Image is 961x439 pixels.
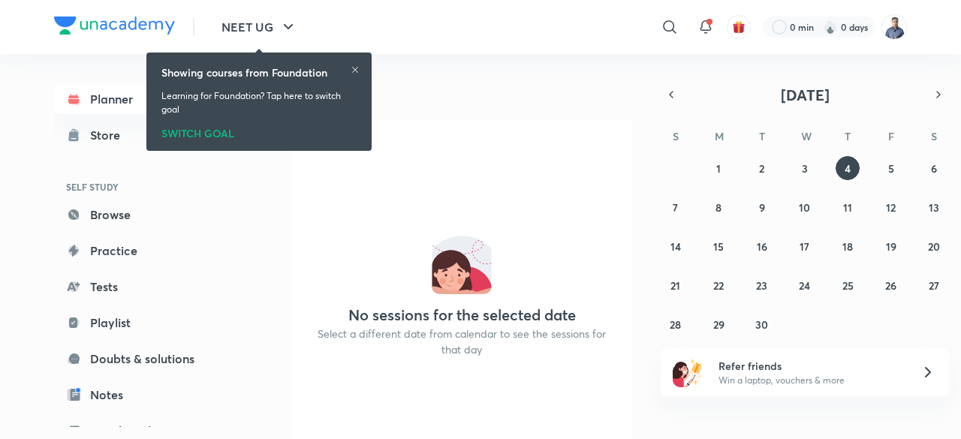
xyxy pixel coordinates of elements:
button: September 1, 2025 [706,156,731,180]
abbr: September 9, 2025 [759,200,765,215]
button: September 24, 2025 [793,273,817,297]
abbr: September 20, 2025 [928,239,940,254]
button: September 15, 2025 [706,234,731,258]
abbr: Thursday [845,129,851,143]
abbr: Tuesday [759,129,765,143]
button: September 22, 2025 [706,273,731,297]
button: September 9, 2025 [750,195,774,219]
div: SWITCH GOAL [161,122,357,139]
button: September 3, 2025 [793,156,817,180]
abbr: September 11, 2025 [843,200,852,215]
abbr: September 18, 2025 [842,239,853,254]
abbr: September 17, 2025 [800,239,809,254]
abbr: September 2, 2025 [759,161,764,176]
abbr: September 12, 2025 [886,200,896,215]
abbr: September 13, 2025 [929,200,939,215]
abbr: September 15, 2025 [713,239,724,254]
p: Win a laptop, vouchers & more [718,374,903,387]
a: Playlist [54,308,228,338]
button: September 14, 2025 [664,234,688,258]
button: [DATE] [682,84,928,105]
abbr: September 4, 2025 [845,161,851,176]
abbr: September 25, 2025 [842,278,854,293]
abbr: September 19, 2025 [886,239,896,254]
button: September 4, 2025 [836,156,860,180]
img: Rajiv Kumar Tiwari [881,14,907,40]
button: September 21, 2025 [664,273,688,297]
button: September 2, 2025 [750,156,774,180]
button: September 10, 2025 [793,195,817,219]
abbr: September 21, 2025 [670,278,680,293]
img: referral [673,357,703,387]
button: September 23, 2025 [750,273,774,297]
button: September 17, 2025 [793,234,817,258]
abbr: September 23, 2025 [756,278,767,293]
h4: No sessions for the selected date [348,306,576,324]
button: September 18, 2025 [836,234,860,258]
abbr: Saturday [931,129,937,143]
abbr: September 7, 2025 [673,200,678,215]
a: Practice [54,236,228,266]
a: Notes [54,380,228,410]
a: Browse [54,200,228,230]
abbr: September 26, 2025 [885,278,896,293]
abbr: September 8, 2025 [715,200,722,215]
abbr: September 28, 2025 [670,317,681,332]
button: September 29, 2025 [706,312,731,336]
abbr: September 10, 2025 [799,200,810,215]
a: Store [54,120,228,150]
button: September 27, 2025 [922,273,946,297]
button: September 19, 2025 [879,234,903,258]
a: Planner [54,84,228,114]
abbr: Friday [888,129,894,143]
img: streak [823,20,838,35]
h6: Refer friends [718,358,903,374]
a: Company Logo [54,17,175,38]
abbr: September 6, 2025 [931,161,937,176]
abbr: September 27, 2025 [929,278,939,293]
abbr: September 3, 2025 [802,161,808,176]
div: Store [90,126,129,144]
p: Learning for Foundation? Tap here to switch goal [161,89,357,116]
a: Doubts & solutions [54,344,228,374]
abbr: September 24, 2025 [799,278,810,293]
h4: [DATE] [291,84,644,102]
span: [DATE] [781,85,830,105]
button: September 8, 2025 [706,195,731,219]
button: September 16, 2025 [750,234,774,258]
abbr: Monday [715,129,724,143]
button: September 13, 2025 [922,195,946,219]
p: Select a different date from calendar to see the sessions for that day [309,326,614,357]
abbr: September 16, 2025 [757,239,767,254]
button: September 11, 2025 [836,195,860,219]
a: Tests [54,272,228,302]
h6: SELF STUDY [54,174,228,200]
button: September 6, 2025 [922,156,946,180]
button: NEET UG [212,12,306,42]
abbr: September 30, 2025 [755,317,768,332]
h6: Showing courses from Foundation [161,65,327,80]
abbr: September 5, 2025 [888,161,894,176]
button: September 5, 2025 [879,156,903,180]
button: avatar [727,15,751,39]
button: September 7, 2025 [664,195,688,219]
img: Company Logo [54,17,175,35]
abbr: Wednesday [801,129,812,143]
abbr: September 14, 2025 [670,239,681,254]
button: September 30, 2025 [750,312,774,336]
abbr: September 22, 2025 [713,278,724,293]
button: September 20, 2025 [922,234,946,258]
button: September 12, 2025 [879,195,903,219]
abbr: September 1, 2025 [716,161,721,176]
img: No events [432,234,492,294]
button: September 25, 2025 [836,273,860,297]
button: September 26, 2025 [879,273,903,297]
abbr: Sunday [673,129,679,143]
img: avatar [732,20,746,34]
button: September 28, 2025 [664,312,688,336]
abbr: September 29, 2025 [713,317,725,332]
